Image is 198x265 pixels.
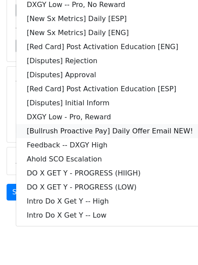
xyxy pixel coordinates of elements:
a: Send [7,184,35,201]
iframe: Chat Widget [154,223,198,265]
